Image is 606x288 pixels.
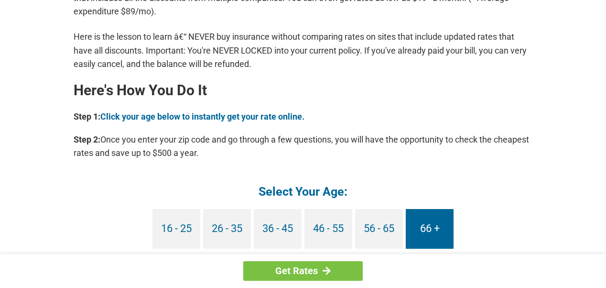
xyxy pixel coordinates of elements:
[406,209,454,249] a: 66 +
[74,111,100,122] b: Step 1:
[355,209,403,249] a: 56 - 65
[74,134,100,144] b: Step 2:
[74,30,532,70] p: Here is the lesson to learn â€“ NEVER buy insurance without comparing rates on sites that include...
[74,83,532,98] h2: Here's How You Do It
[152,209,200,249] a: 16 - 25
[203,209,251,249] a: 26 - 35
[74,133,532,160] p: Once you enter your zip code and go through a few questions, you will have the opportunity to che...
[254,209,302,249] a: 36 - 45
[304,209,352,249] a: 46 - 55
[100,111,304,122] a: Click your age below to instantly get your rate online.
[74,184,532,199] h4: Select Your Age:
[243,261,363,281] a: Get Rates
